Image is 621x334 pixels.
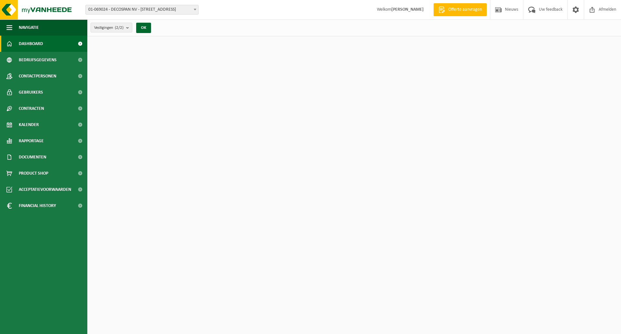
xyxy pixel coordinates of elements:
span: Dashboard [19,36,43,52]
span: Documenten [19,149,46,165]
span: 01-069024 - DECOSPAN NV - 8930 MENEN, LAGEWEG 33 [86,5,198,14]
strong: [PERSON_NAME] [391,7,424,12]
span: Navigatie [19,19,39,36]
button: OK [136,23,151,33]
span: Kalender [19,117,39,133]
span: Offerte aanvragen [447,6,484,13]
span: Bedrijfsgegevens [19,52,57,68]
span: Financial History [19,198,56,214]
span: 01-069024 - DECOSPAN NV - 8930 MENEN, LAGEWEG 33 [85,5,199,15]
span: Vestigingen [94,23,124,33]
span: Product Shop [19,165,48,181]
span: Rapportage [19,133,44,149]
button: Vestigingen(2/2) [91,23,132,32]
span: Contactpersonen [19,68,56,84]
a: Offerte aanvragen [433,3,487,16]
count: (2/2) [115,26,124,30]
span: Acceptatievoorwaarden [19,181,71,198]
span: Gebruikers [19,84,43,100]
span: Contracten [19,100,44,117]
